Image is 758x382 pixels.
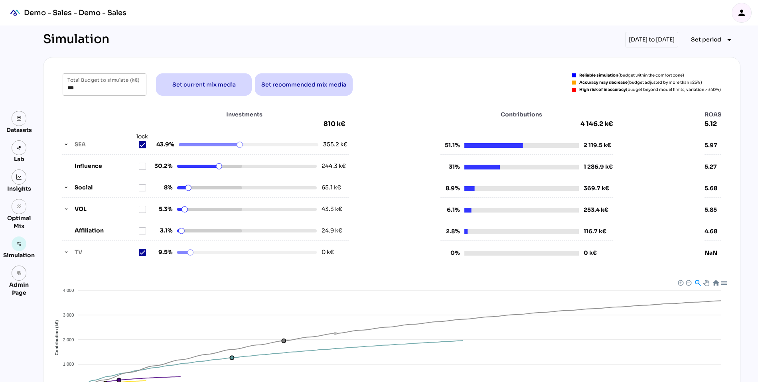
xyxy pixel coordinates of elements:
div: Lab [10,155,28,163]
button: Expand "Set period" [685,33,740,47]
div: Selection Zoom [694,279,701,286]
button: Set recommended mix media [255,73,353,96]
div: Datasets [6,126,32,134]
div: 0 k€ [584,249,597,257]
span: 2.8% [440,227,460,236]
div: (budget within the comfort zone) [579,73,684,77]
span: 8.9% [440,184,460,193]
span: Set current mix media [172,80,236,89]
div: 0 k€ [322,248,347,256]
span: 0% [440,249,460,257]
span: 6.1% [440,206,460,214]
div: 116.7 k€ [584,227,606,236]
div: 244.3 k€ [322,162,347,170]
div: 369.7 k€ [584,184,609,193]
strong: High risk of inaccuracy [579,87,626,92]
div: 1 286.9 k€ [584,163,613,171]
text: Contribution (k€) [54,320,59,356]
div: (budget adjusted by more than ±25%) [579,81,702,85]
i: person [737,8,746,18]
div: 4.68 [705,227,721,235]
img: settings.svg [16,241,22,247]
div: 24.9 k€ [322,226,347,235]
span: Contributions [464,110,579,118]
span: 43.9% [155,140,174,149]
span: 30.2% [153,162,172,170]
div: [DATE] to [DATE] [625,32,678,47]
div: 5.68 [705,184,721,192]
strong: Accuracy may decrease [579,80,628,85]
div: Optimal Mix [3,214,35,230]
span: Set period [691,35,721,44]
div: 253.4 k€ [584,206,608,214]
span: 810 k€ [324,120,349,128]
tspan: 3 000 [63,313,74,317]
div: NaN [705,249,721,257]
div: Zoom Out [685,280,691,285]
div: Menu [720,279,727,286]
div: 5.27 [705,163,721,171]
label: TV [75,248,138,256]
div: Zoom In [677,280,683,285]
span: 5.3% [153,205,172,213]
tspan: 4 000 [63,288,74,293]
span: 5.12 [705,120,721,128]
input: Total Budget to simulate (k€) [67,73,142,96]
label: VOL [75,205,138,213]
label: Social [75,183,138,192]
div: 43.3 k€ [322,205,347,213]
label: Influence [75,162,138,170]
span: Set recommended mix media [261,80,346,89]
div: Admin Page [3,281,35,297]
div: 5.97 [705,141,721,149]
div: 355.2 k€ [323,140,349,149]
div: Panning [703,280,708,285]
div: lock [136,132,148,141]
i: arrow_drop_down [724,35,734,45]
button: Set current mix media [156,73,252,96]
span: Investments [174,110,314,118]
div: (budget beyond model limits, variation > ±40%) [579,88,721,92]
span: 9.5% [153,248,172,256]
img: data.svg [16,116,22,121]
div: Simulation [3,251,35,259]
span: 51.1% [440,141,460,150]
div: Insights [7,185,31,193]
label: SEA [75,140,138,149]
img: graph.svg [16,174,22,180]
span: 3.1% [153,226,172,235]
div: mediaROI [6,4,24,22]
img: lab.svg [16,145,22,151]
div: Reset Zoom [712,279,719,286]
label: Affiliation [75,226,138,235]
span: 8% [153,183,172,192]
i: admin_panel_settings [16,270,22,276]
tspan: 1 000 [63,362,74,366]
div: Simulation [43,32,109,47]
span: 4 146.2 k€ [440,120,613,128]
div: 65.1 k€ [322,183,347,192]
strong: Reliable simulation [579,73,618,78]
i: grain [16,204,22,209]
div: 2 119.5 k€ [584,141,611,150]
span: ROAS [705,110,721,118]
tspan: 2 000 [63,337,74,342]
div: Demo - Sales - Demo - Sales [24,8,126,18]
div: 5.85 [705,206,721,214]
span: 31% [440,163,460,171]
